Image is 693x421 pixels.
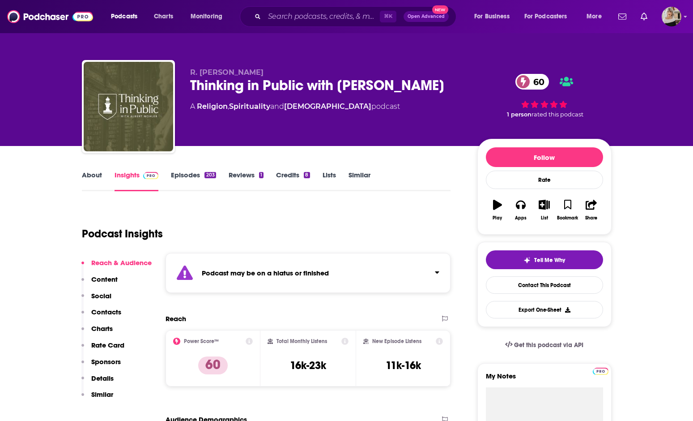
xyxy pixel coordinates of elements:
a: Get this podcast via API [498,334,591,356]
p: Contacts [91,308,121,316]
img: User Profile [662,7,681,26]
span: , [228,102,229,111]
a: Pro website [593,366,608,375]
span: New [432,5,448,14]
span: For Business [474,10,510,23]
button: Open AdvancedNew [404,11,449,22]
p: 60 [198,357,228,374]
p: Reach & Audience [91,258,152,267]
span: Podcasts [111,10,137,23]
div: 8 [304,172,310,178]
a: Charts [148,9,179,24]
h2: Reach [166,314,186,323]
button: List [532,194,556,226]
span: Get this podcast via API [514,341,583,349]
img: tell me why sparkle [523,257,531,264]
a: InsightsPodchaser Pro [115,171,159,191]
a: Reviews1 [229,171,264,191]
div: A podcast [190,101,400,112]
button: Similar [81,390,113,407]
span: Charts [154,10,173,23]
p: Similar [91,390,113,399]
div: Play [493,215,502,221]
button: Contacts [81,308,121,324]
h3: 11k-16k [386,359,421,372]
span: 1 person [507,111,531,118]
img: Thinking in Public with Albert Mohler [84,62,173,151]
span: Open Advanced [408,14,445,19]
div: Apps [515,215,527,221]
a: 60 [515,74,549,90]
a: Lists [323,171,336,191]
p: Details [91,374,114,382]
button: Charts [81,324,113,341]
span: rated this podcast [531,111,583,118]
h1: Podcast Insights [82,227,163,241]
span: and [270,102,284,111]
input: Search podcasts, credits, & more... [264,9,380,24]
button: open menu [105,9,149,24]
a: Similar [349,171,370,191]
button: Content [81,275,118,292]
h2: New Episode Listens [372,338,421,344]
span: 60 [524,74,549,90]
button: Export One-Sheet [486,301,603,318]
label: My Notes [486,372,603,387]
a: Show notifications dropdown [637,9,651,24]
p: Content [91,275,118,284]
div: Rate [486,171,603,189]
button: tell me why sparkleTell Me Why [486,250,603,269]
p: Rate Card [91,341,124,349]
button: Details [81,374,114,391]
span: For Podcasters [524,10,567,23]
h3: 16k-23k [290,359,326,372]
button: Sponsors [81,357,121,374]
span: ⌘ K [380,11,396,22]
a: Show notifications dropdown [615,9,630,24]
a: Contact This Podcast [486,276,603,294]
a: Spirituality [229,102,270,111]
button: Share [579,194,603,226]
button: open menu [580,9,613,24]
a: [DEMOGRAPHIC_DATA] [284,102,371,111]
a: Episodes203 [171,171,216,191]
div: 1 [259,172,264,178]
div: 60 1 personrated this podcast [477,68,612,124]
h2: Total Monthly Listens [276,338,327,344]
button: Rate Card [81,341,124,357]
button: open menu [184,9,234,24]
a: Religion [197,102,228,111]
button: Social [81,292,111,308]
span: R. [PERSON_NAME] [190,68,264,77]
a: About [82,171,102,191]
strong: Podcast may be on a hiatus or finished [202,269,329,277]
button: open menu [519,9,580,24]
img: Podchaser - Follow, Share and Rate Podcasts [7,8,93,25]
button: Follow [486,147,603,167]
p: Charts [91,324,113,333]
span: Monitoring [191,10,222,23]
div: 203 [204,172,216,178]
img: Podchaser Pro [143,172,159,179]
p: Social [91,292,111,300]
button: Apps [509,194,532,226]
h2: Power Score™ [184,338,219,344]
span: Tell Me Why [534,257,565,264]
div: List [541,215,548,221]
button: Play [486,194,509,226]
div: Search podcasts, credits, & more... [248,6,465,27]
button: Reach & Audience [81,258,152,275]
div: Share [585,215,597,221]
button: Show profile menu [662,7,681,26]
span: More [587,10,602,23]
span: Logged in as angelabaggetta [662,7,681,26]
section: Click to expand status details [166,253,451,293]
button: open menu [468,9,521,24]
a: Credits8 [276,171,310,191]
div: Bookmark [557,215,578,221]
img: Podchaser Pro [593,368,608,375]
p: Sponsors [91,357,121,366]
button: Bookmark [556,194,579,226]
